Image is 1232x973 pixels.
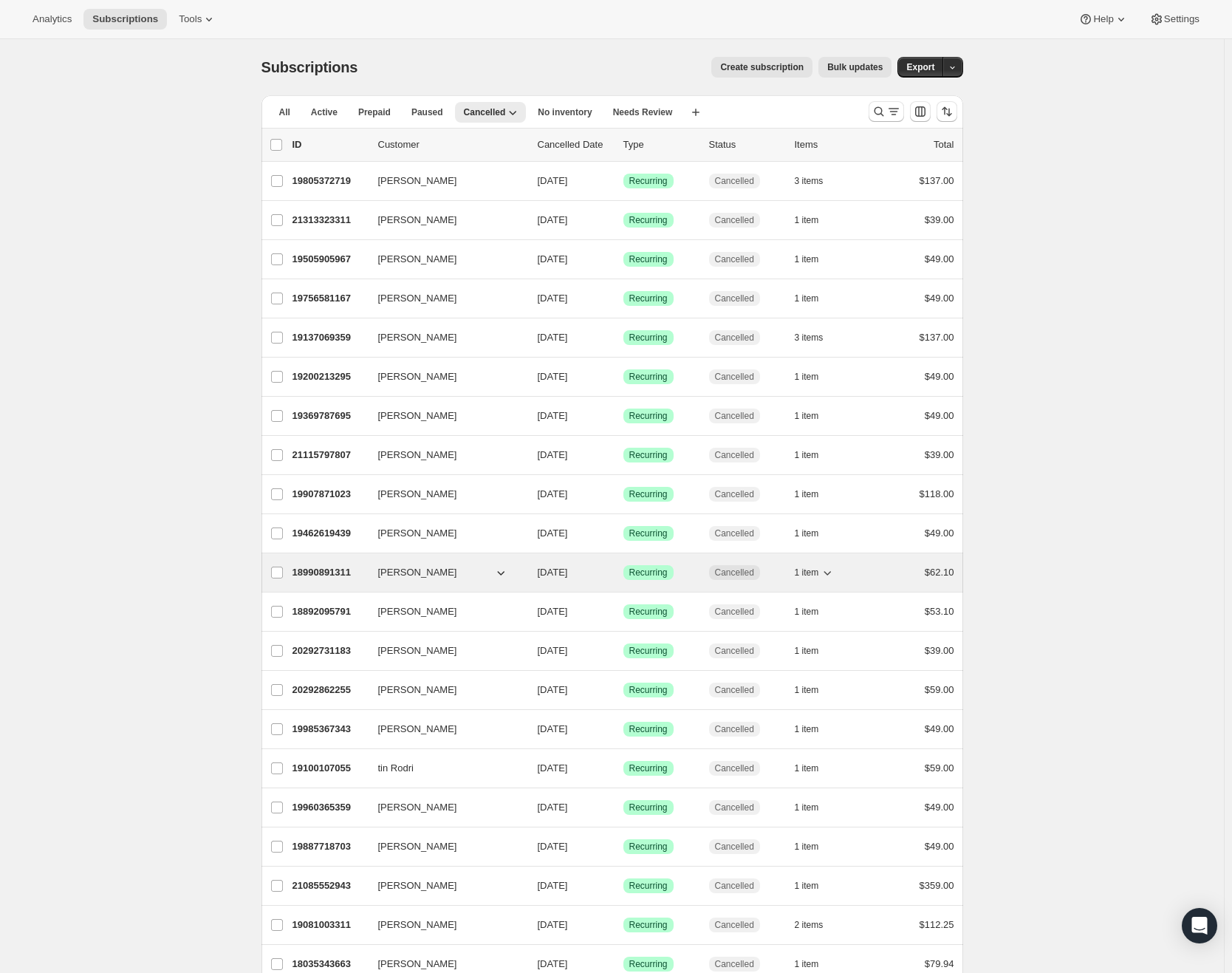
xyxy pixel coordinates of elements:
[795,484,835,505] button: 1 item
[795,449,819,461] span: 1 item
[715,293,754,304] span: Cancelled
[292,366,954,387] div: 19200213295[PERSON_NAME][DATE]SuccessRecurringCancelled1 item$49.00
[795,606,819,618] span: 1 item
[629,253,668,265] span: Recurring
[629,449,668,461] span: Recurring
[538,606,568,617] span: [DATE]
[795,210,835,231] button: 1 item
[711,57,812,78] button: Create subscription
[292,957,366,972] p: 18035343663
[920,488,954,499] span: $118.00
[292,604,366,619] p: 18892095791
[795,601,835,622] button: 1 item
[715,645,754,657] span: Cancelled
[629,762,668,774] span: Recurring
[292,484,954,505] div: 19907871023[PERSON_NAME][DATE]SuccessRecurringCancelled1 item$118.00
[538,410,568,421] span: [DATE]
[292,174,366,188] p: 19805372719
[925,958,954,969] span: $79.94
[170,9,225,30] button: Tools
[369,796,517,819] button: [PERSON_NAME]
[378,957,457,972] span: [PERSON_NAME]
[629,567,668,578] span: Recurring
[538,293,568,304] span: [DATE]
[795,758,835,779] button: 1 item
[795,445,835,465] button: 1 item
[715,410,754,422] span: Cancelled
[925,723,954,734] span: $49.00
[715,371,754,383] span: Cancelled
[411,106,443,118] span: Paused
[795,875,835,896] button: 1 item
[925,214,954,225] span: $39.00
[538,214,568,225] span: [DATE]
[538,880,568,891] span: [DATE]
[261,59,358,75] span: Subscriptions
[279,106,290,118] span: All
[179,13,202,25] span: Tools
[795,684,819,696] span: 1 item
[818,57,892,78] button: Bulk updates
[906,61,934,73] span: Export
[715,567,754,578] span: Cancelled
[358,106,391,118] span: Prepaid
[715,488,754,500] span: Cancelled
[292,719,954,740] div: 19985367343[PERSON_NAME][DATE]SuccessRecurringCancelled1 item$49.00
[292,839,366,854] p: 19887718703
[292,288,954,309] div: 19756581167[PERSON_NAME][DATE]SuccessRecurringCancelled1 item$49.00
[292,836,954,857] div: 19887718703[PERSON_NAME][DATE]SuccessRecurringCancelled1 item$49.00
[292,252,366,267] p: 19505905967
[292,915,954,935] div: 19081003311[PERSON_NAME][DATE]SuccessRecurringCancelled2 items$112.25
[795,332,824,344] span: 3 items
[369,247,517,271] button: [PERSON_NAME]
[378,918,457,932] span: [PERSON_NAME]
[369,600,517,624] button: [PERSON_NAME]
[629,606,668,618] span: Recurring
[795,641,835,661] button: 1 item
[369,717,517,741] button: [PERSON_NAME]
[795,175,824,187] span: 3 items
[292,210,954,231] div: 21313323311[PERSON_NAME][DATE]SuccessRecurringCancelled1 item$39.00
[925,449,954,460] span: $39.00
[684,102,708,123] button: Create new view
[1093,13,1113,25] span: Help
[378,643,457,658] span: [PERSON_NAME]
[715,723,754,735] span: Cancelled
[369,678,517,702] button: [PERSON_NAME]
[920,919,954,930] span: $112.25
[925,410,954,421] span: $49.00
[292,722,366,737] p: 19985367343
[292,683,366,697] p: 20292862255
[378,448,457,462] span: [PERSON_NAME]
[378,565,457,580] span: [PERSON_NAME]
[795,880,819,892] span: 1 item
[897,57,943,78] button: Export
[311,106,338,118] span: Active
[369,365,517,389] button: [PERSON_NAME]
[292,369,366,384] p: 19200213295
[464,106,506,118] span: Cancelled
[538,684,568,695] span: [DATE]
[292,758,954,779] div: 19100107055tin Rodri[DATE]SuccessRecurringCancelled1 item$59.00
[292,643,366,658] p: 20292731183
[629,723,668,735] span: Recurring
[369,522,517,545] button: [PERSON_NAME]
[795,645,819,657] span: 1 item
[795,288,835,309] button: 1 item
[629,958,668,970] span: Recurring
[795,915,840,935] button: 2 items
[538,371,568,382] span: [DATE]
[83,9,167,30] button: Subscriptions
[369,913,517,937] button: [PERSON_NAME]
[292,487,366,502] p: 19907871023
[538,449,568,460] span: [DATE]
[920,332,954,343] span: $137.00
[369,639,517,663] button: [PERSON_NAME]
[538,802,568,813] span: [DATE]
[292,680,954,700] div: 20292862255[PERSON_NAME][DATE]SuccessRecurringCancelled1 item$59.00
[292,171,954,191] div: 19805372719[PERSON_NAME][DATE]SuccessRecurringCancelled3 items$137.00
[369,169,517,193] button: [PERSON_NAME]
[378,291,457,306] span: [PERSON_NAME]
[629,841,668,853] span: Recurring
[92,13,158,25] span: Subscriptions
